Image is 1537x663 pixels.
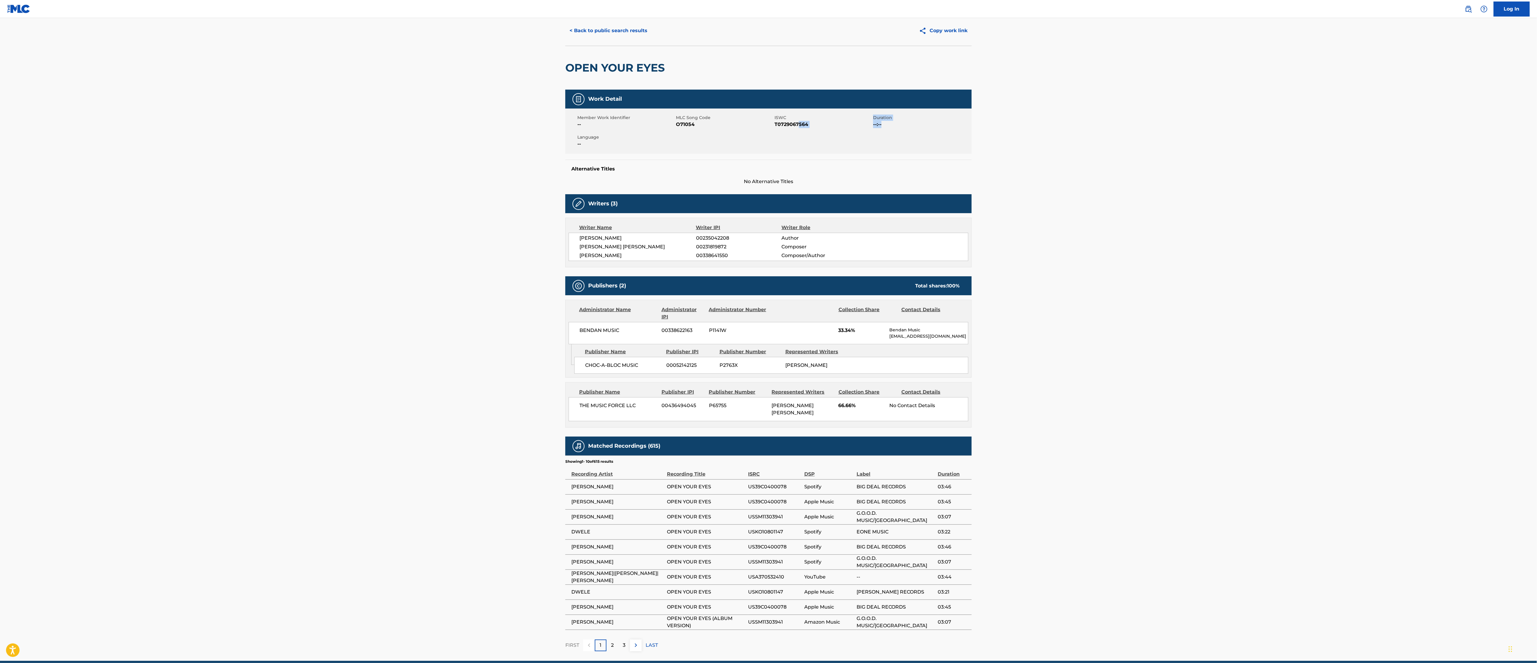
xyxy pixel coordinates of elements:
span: THE MUSIC FORCE LLC [579,402,657,409]
span: BIG DEAL RECORDS [857,498,935,505]
span: [PERSON_NAME] [571,603,664,611]
iframe: Chat Widget [1507,634,1537,663]
span: 00052142125 [666,362,715,369]
span: OPEN YOUR EYES [667,528,745,536]
h2: OPEN YOUR EYES [565,61,668,75]
button: < Back to public search results [565,23,652,38]
div: Help [1478,3,1490,15]
span: USKO10801147 [748,528,801,536]
span: [PERSON_NAME] [571,543,664,551]
span: [PERSON_NAME] RECORDS [857,588,935,596]
span: USA370532410 [748,573,801,581]
span: Spotify [804,558,854,566]
span: DWELE [571,588,664,596]
div: Publisher Name [579,388,657,396]
p: 3 [623,642,625,649]
span: USSM11303941 [748,513,801,520]
span: 00338641550 [696,252,781,259]
div: Administrator Number [709,306,767,321]
img: Copy work link [919,27,930,35]
span: [PERSON_NAME] [571,498,664,505]
h5: Writers (3) [588,200,618,207]
div: Writer Role [781,224,859,231]
span: [PERSON_NAME] [785,362,827,368]
span: OPEN YOUR EYES [667,603,745,611]
span: YouTube [804,573,854,581]
span: USSM11303941 [748,558,801,566]
span: 100 % [947,283,960,289]
span: 03:45 [938,603,969,611]
span: -- [857,573,935,581]
span: P1141W [709,327,767,334]
span: 00338622163 [662,327,704,334]
span: Duration [873,115,970,121]
img: MLC Logo [7,5,30,13]
div: Contact Details [901,388,960,396]
span: US39C0400078 [748,603,801,611]
span: [PERSON_NAME] [571,513,664,520]
span: 00231819872 [696,243,781,250]
span: MLC Song Code [676,115,773,121]
span: 03:46 [938,543,969,551]
span: US39C0400078 [748,498,801,505]
span: [PERSON_NAME] [571,483,664,490]
div: Total shares: [915,282,960,290]
a: Public Search [1462,3,1474,15]
span: OPEN YOUR EYES [667,588,745,596]
span: -- [577,140,674,148]
span: [PERSON_NAME] [571,558,664,566]
img: Writers [575,200,582,207]
span: G.O.O.D. MUSIC/[GEOGRAPHIC_DATA] [857,615,935,629]
span: USSM11303941 [748,618,801,626]
span: Composer/Author [781,252,859,259]
span: T0729067564 [775,121,872,128]
div: Drag [1509,640,1512,658]
span: Amazon Music [804,618,854,626]
div: Recording Title [667,464,745,478]
span: Spotify [804,483,854,490]
span: [PERSON_NAME] [579,235,696,242]
span: CHOC-A-BLOC MUSIC [585,362,662,369]
div: Writer Name [579,224,696,231]
div: Writer IPI [696,224,782,231]
span: ISWC [775,115,872,121]
span: OPEN YOUR EYES [667,543,745,551]
span: Author [781,235,859,242]
span: -- [577,121,674,128]
div: Publisher IPI [662,388,704,396]
span: Apple Music [804,588,854,596]
span: Spotify [804,528,854,536]
span: 03:07 [938,558,969,566]
div: Label [857,464,935,478]
a: Log In [1494,2,1530,17]
div: Represented Writers [772,388,834,396]
span: Composer [781,243,859,250]
span: US39C0400078 [748,543,801,551]
img: right [632,642,640,649]
span: Language [577,134,674,140]
span: OPEN YOUR EYES (ALBUM VERSION) [667,615,745,629]
span: 00436494045 [662,402,704,409]
div: Collection Share [839,306,897,321]
span: G.O.O.D. MUSIC/[GEOGRAPHIC_DATA] [857,555,935,569]
span: Apple Music [804,513,854,520]
span: DWELE [571,528,664,536]
span: [PERSON_NAME] [579,252,696,259]
div: Contact Details [901,306,960,321]
span: EONE MUSIC [857,528,935,536]
span: OPEN YOUR EYES [667,498,745,505]
span: 03:07 [938,513,969,520]
div: Collection Share [839,388,897,396]
span: 33.34% [839,327,885,334]
h5: Publishers (2) [588,282,626,289]
span: BIG DEAL RECORDS [857,543,935,551]
img: Matched Recordings [575,443,582,450]
span: 03:22 [938,528,969,536]
span: Member Work Identifier [577,115,674,121]
span: Apple Music [804,603,854,611]
span: [PERSON_NAME]|[PERSON_NAME]|[PERSON_NAME] [571,570,664,584]
span: OPEN YOUR EYES [667,513,745,520]
img: help [1480,5,1488,13]
div: ISRC [748,464,801,478]
div: Administrator IPI [662,306,704,321]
